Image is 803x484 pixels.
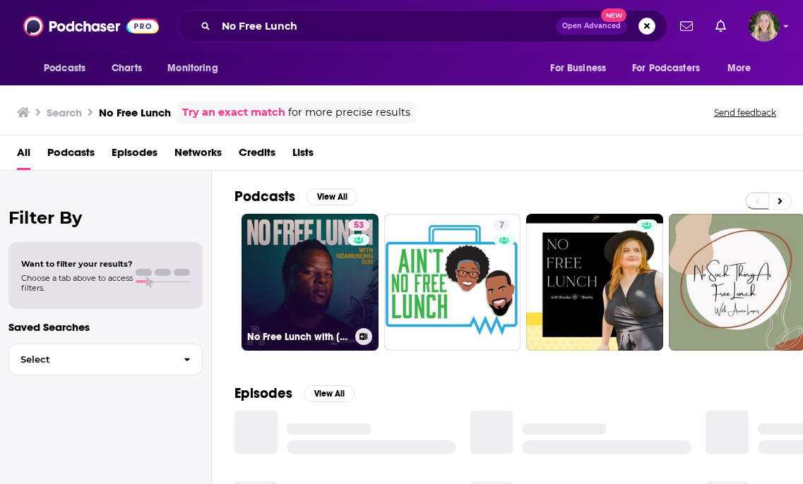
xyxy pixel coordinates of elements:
[384,214,521,351] a: 7
[21,273,133,293] span: Choose a tab above to access filters.
[44,59,85,78] span: Podcasts
[632,59,700,78] span: For Podcasters
[157,55,236,82] button: open menu
[102,55,150,82] a: Charts
[47,141,95,170] a: Podcasts
[540,55,624,82] button: open menu
[112,59,142,78] span: Charts
[710,14,732,38] a: Show notifications dropdown
[499,219,504,233] span: 7
[749,11,780,42] span: Logged in as lauren19365
[34,55,104,82] button: open menu
[292,141,314,170] a: Lists
[288,104,410,121] span: for more precise results
[307,188,357,205] button: View All
[234,385,292,402] h2: Episodes
[182,104,285,121] a: Try an exact match
[749,11,780,42] button: Show profile menu
[348,219,369,231] a: 53
[167,59,218,78] span: Monitoring
[494,219,510,231] a: 7
[216,15,556,37] input: Search podcasts, credits, & more...
[234,188,357,205] a: PodcastsView All
[47,106,82,119] h3: Search
[9,355,172,364] span: Select
[710,107,780,119] button: Send feedback
[177,10,667,42] div: Search podcasts, credits, & more...
[8,344,203,375] button: Select
[247,331,350,343] h3: No Free Lunch with [PERSON_NAME]
[239,141,275,170] a: Credits
[718,55,769,82] button: open menu
[674,14,698,38] a: Show notifications dropdown
[99,106,171,119] h3: No Free Lunch
[550,59,606,78] span: For Business
[242,214,379,351] a: 53No Free Lunch with [PERSON_NAME]
[23,13,159,40] img: Podchaser - Follow, Share and Rate Podcasts
[354,219,364,233] span: 53
[17,141,30,170] a: All
[234,188,295,205] h2: Podcasts
[623,55,720,82] button: open menu
[174,141,222,170] a: Networks
[21,259,133,269] span: Want to filter your results?
[727,59,751,78] span: More
[562,23,621,30] span: Open Advanced
[234,385,355,402] a: EpisodesView All
[749,11,780,42] img: User Profile
[556,18,627,35] button: Open AdvancedNew
[8,320,203,334] p: Saved Searches
[112,141,157,170] a: Episodes
[8,207,203,228] h2: Filter By
[304,385,355,402] button: View All
[601,8,626,22] span: New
